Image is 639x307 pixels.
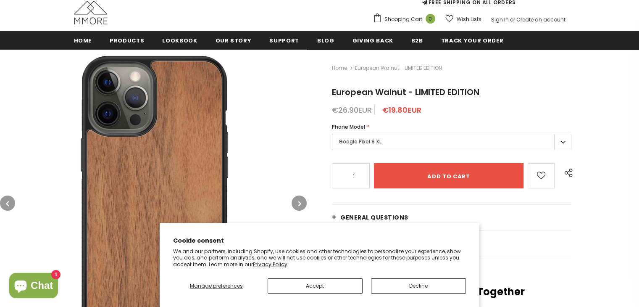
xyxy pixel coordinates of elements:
[516,16,565,23] a: Create an account
[382,105,421,115] span: €19.80EUR
[441,37,503,45] span: Track your order
[374,163,523,188] input: Add to cart
[371,278,466,294] button: Decline
[332,105,372,115] span: €26.90EUR
[332,63,347,73] a: Home
[74,1,108,24] img: MMORE Cases
[216,37,252,45] span: Our Story
[173,236,466,245] h2: Cookie consent
[355,63,442,73] span: European Walnut - LIMITED EDITION
[269,31,299,50] a: support
[162,31,197,50] a: Lookbook
[190,282,243,289] span: Manage preferences
[445,12,481,26] a: Wish Lists
[457,15,481,24] span: Wish Lists
[110,37,144,45] span: Products
[216,31,252,50] a: Our Story
[510,16,515,23] span: or
[441,31,503,50] a: Track your order
[373,13,439,26] a: Shopping Cart 0
[426,14,435,24] span: 0
[384,15,422,24] span: Shopping Cart
[162,37,197,45] span: Lookbook
[253,261,287,268] a: Privacy Policy
[317,31,334,50] a: Blog
[411,37,423,45] span: B2B
[173,248,466,268] p: We and our partners, including Shopify, use cookies and other technologies to personalize your ex...
[340,213,408,222] span: General Questions
[74,37,92,45] span: Home
[332,134,571,150] label: Google Pixel 9 XL
[491,16,509,23] a: Sign In
[110,31,144,50] a: Products
[352,31,393,50] a: Giving back
[7,273,60,300] inbox-online-store-chat: Shopify online store chat
[332,205,571,230] a: General Questions
[411,31,423,50] a: B2B
[332,86,479,98] span: European Walnut - LIMITED EDITION
[352,37,393,45] span: Giving back
[268,278,363,294] button: Accept
[317,37,334,45] span: Blog
[269,37,299,45] span: support
[332,123,365,130] span: Phone Model
[173,278,259,294] button: Manage preferences
[74,31,92,50] a: Home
